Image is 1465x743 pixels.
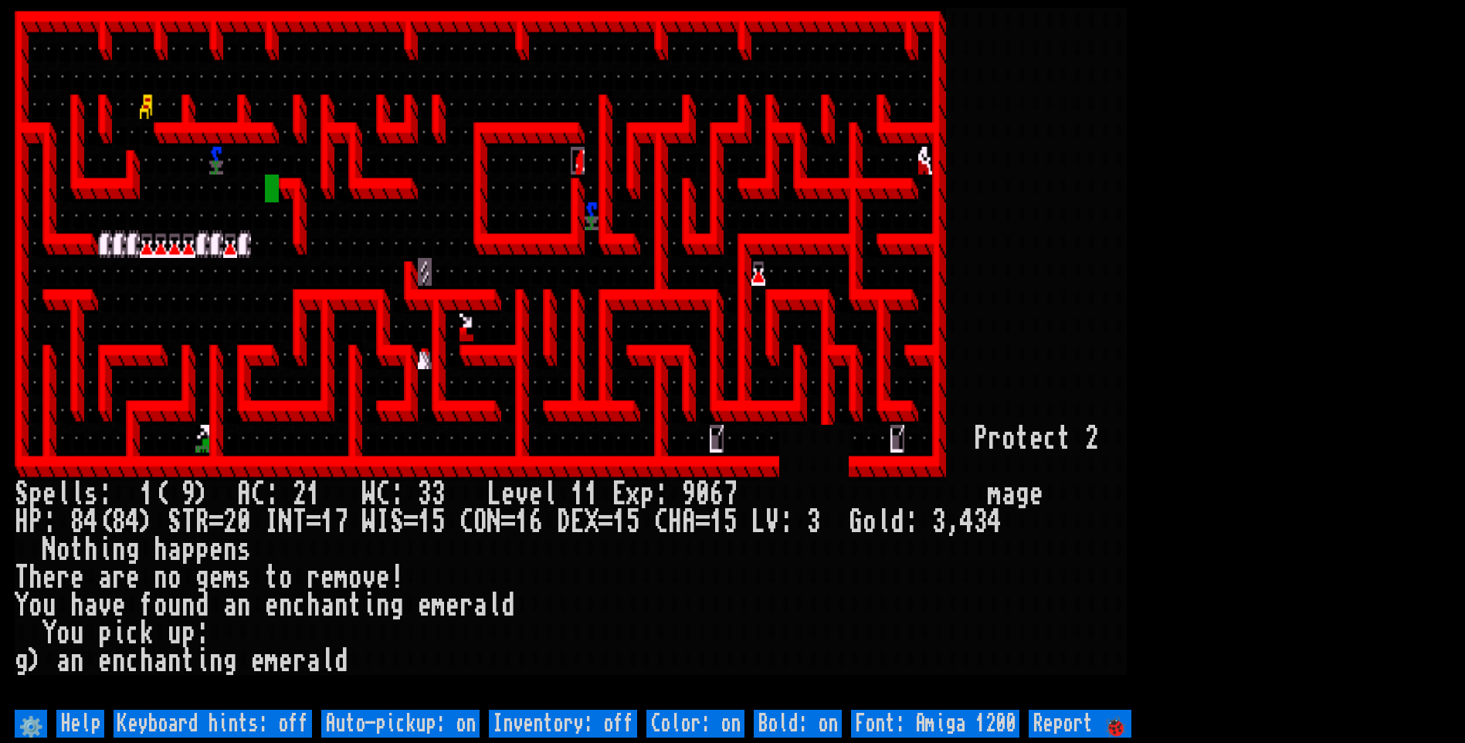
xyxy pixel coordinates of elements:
[599,508,612,536] div: =
[181,508,195,536] div: T
[320,647,334,675] div: l
[646,710,744,738] input: Color: on
[404,508,418,536] div: =
[293,480,307,508] div: 2
[543,480,557,508] div: l
[168,508,181,536] div: S
[237,592,251,619] div: n
[140,508,154,536] div: )
[56,647,70,675] div: a
[489,710,637,738] input: Inventory: off
[432,592,446,619] div: m
[293,592,307,619] div: c
[307,564,320,592] div: r
[84,536,98,564] div: h
[376,480,390,508] div: C
[501,508,515,536] div: =
[571,508,585,536] div: E
[42,592,56,619] div: u
[446,592,460,619] div: e
[946,508,960,536] div: ,
[98,536,112,564] div: i
[1016,480,1029,508] div: g
[696,480,710,508] div: 0
[682,480,696,508] div: 9
[320,592,334,619] div: a
[682,508,696,536] div: A
[42,536,56,564] div: N
[585,480,599,508] div: 1
[195,508,209,536] div: R
[140,619,154,647] div: k
[223,592,237,619] div: a
[432,480,446,508] div: 3
[751,508,765,536] div: L
[348,592,362,619] div: t
[168,536,181,564] div: a
[754,710,842,738] input: Bold: on
[195,564,209,592] div: g
[362,564,376,592] div: v
[1029,710,1131,738] input: Report 🐞
[988,480,1002,508] div: m
[98,619,112,647] div: p
[376,592,390,619] div: n
[585,508,599,536] div: X
[42,564,56,592] div: e
[307,592,320,619] div: h
[98,508,112,536] div: (
[140,480,154,508] div: 1
[70,592,84,619] div: h
[279,564,293,592] div: o
[168,564,181,592] div: o
[195,647,209,675] div: i
[56,480,70,508] div: l
[418,592,432,619] div: e
[487,480,501,508] div: L
[376,508,390,536] div: I
[515,480,529,508] div: v
[265,508,279,536] div: I
[56,710,104,738] input: Help
[390,564,404,592] div: !
[654,480,668,508] div: :
[668,508,682,536] div: H
[209,508,223,536] div: =
[1085,425,1099,453] div: 2
[29,508,42,536] div: P
[851,710,1019,738] input: Font: Amiga 1200
[571,480,585,508] div: 1
[1029,480,1043,508] div: e
[334,564,348,592] div: m
[112,508,126,536] div: 8
[279,647,293,675] div: e
[42,619,56,647] div: Y
[432,508,446,536] div: 5
[849,508,863,536] div: G
[362,592,376,619] div: i
[348,564,362,592] div: o
[1043,425,1057,453] div: c
[126,647,140,675] div: c
[70,480,84,508] div: l
[168,619,181,647] div: u
[1002,480,1016,508] div: a
[362,508,376,536] div: W
[112,536,126,564] div: n
[307,508,320,536] div: =
[473,508,487,536] div: O
[223,564,237,592] div: m
[237,508,251,536] div: 0
[904,508,918,536] div: :
[56,536,70,564] div: o
[15,592,29,619] div: Y
[154,592,168,619] div: o
[223,508,237,536] div: 2
[265,480,279,508] div: :
[154,480,168,508] div: (
[15,710,47,738] input: ⚙️
[29,647,42,675] div: )
[154,536,168,564] div: h
[890,508,904,536] div: d
[181,619,195,647] div: p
